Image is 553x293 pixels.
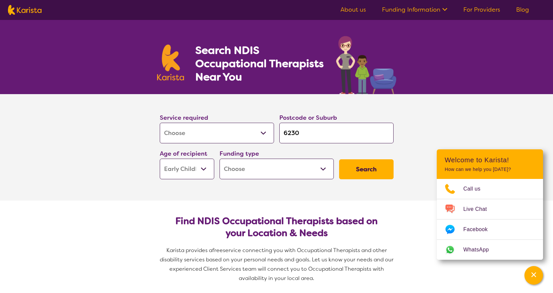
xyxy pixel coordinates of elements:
[437,240,543,260] a: Web link opens in a new tab.
[160,247,395,282] span: service connecting you with Occupational Therapists and other disability services based on your p...
[382,6,447,14] a: Funding Information
[463,204,495,214] span: Live Chat
[516,6,529,14] a: Blog
[157,45,184,80] img: Karista logo
[463,184,489,194] span: Call us
[445,167,535,172] p: How can we help you [DATE]?
[8,5,42,15] img: Karista logo
[463,224,496,234] span: Facebook
[160,150,207,158] label: Age of recipient
[437,179,543,260] ul: Choose channel
[339,159,394,179] button: Search
[279,114,337,122] label: Postcode or Suburb
[166,247,212,254] span: Karista provides a
[220,150,259,158] label: Funding type
[212,247,223,254] span: free
[336,36,396,94] img: occupational-therapy
[195,44,324,83] h1: Search NDIS Occupational Therapists Near You
[165,215,388,239] h2: Find NDIS Occupational Therapists based on your Location & Needs
[463,245,497,255] span: WhatsApp
[463,6,500,14] a: For Providers
[160,114,208,122] label: Service required
[279,123,394,143] input: Type
[445,156,535,164] h2: Welcome to Karista!
[340,6,366,14] a: About us
[524,266,543,285] button: Channel Menu
[437,149,543,260] div: Channel Menu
